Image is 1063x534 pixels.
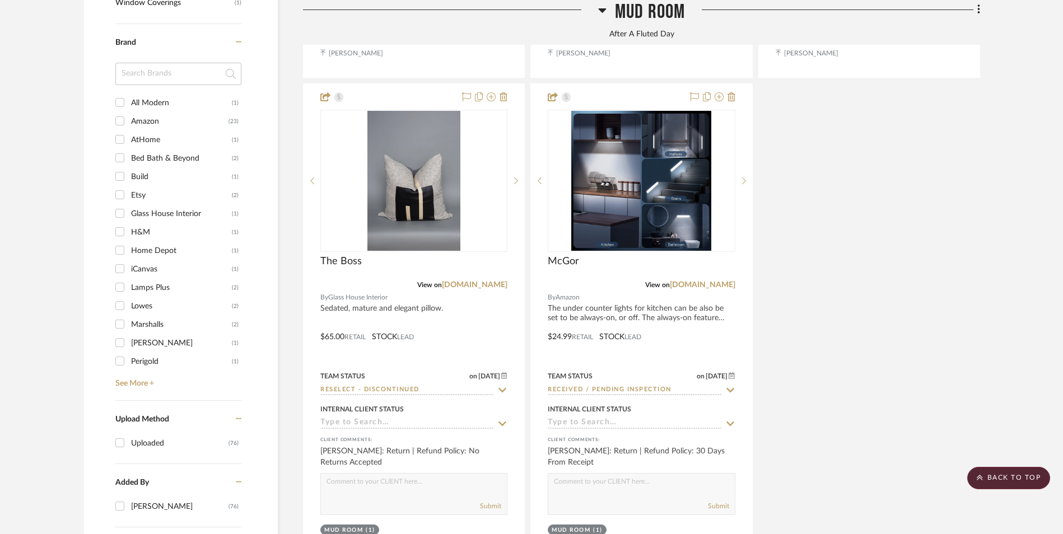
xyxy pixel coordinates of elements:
[232,205,239,223] div: (1)
[229,434,239,452] div: (76)
[320,292,328,303] span: By
[442,281,507,289] a: [DOMAIN_NAME]
[967,467,1050,489] scroll-to-top-button: BACK TO TOP
[115,415,169,423] span: Upload Method
[131,168,232,186] div: Build
[320,255,362,268] span: The Boss
[232,334,239,352] div: (1)
[571,111,711,251] img: McGor
[548,418,721,429] input: Type to Search…
[131,242,232,260] div: Home Depot
[320,385,494,396] input: Type to Search…
[131,498,229,516] div: [PERSON_NAME]
[697,373,705,380] span: on
[229,113,239,130] div: (23)
[417,282,442,288] span: View on
[131,186,232,204] div: Etsy
[131,113,229,130] div: Amazon
[232,316,239,334] div: (2)
[320,418,494,429] input: Type to Search…
[548,255,579,268] span: McGor
[131,205,232,223] div: Glass House Interior
[548,446,735,468] div: [PERSON_NAME]: Return | Refund Policy: 30 Days From Receipt
[705,372,729,380] span: [DATE]
[232,297,239,315] div: (2)
[548,292,556,303] span: By
[320,371,365,381] div: Team Status
[131,94,232,112] div: All Modern
[131,334,232,352] div: [PERSON_NAME]
[232,242,239,260] div: (1)
[320,446,507,468] div: [PERSON_NAME]: Return | Refund Policy: No Returns Accepted
[115,39,136,46] span: Brand
[548,371,593,381] div: Team Status
[232,131,239,149] div: (1)
[115,479,149,486] span: Added By
[708,501,729,511] button: Submit
[131,149,232,167] div: Bed Bath & Beyond
[232,260,239,278] div: (1)
[303,29,980,41] div: After A Fluted Day
[477,372,501,380] span: [DATE]
[131,353,232,371] div: Perigold
[670,281,735,289] a: [DOMAIN_NAME]
[232,149,239,167] div: (2)
[131,260,232,278] div: iCanvas
[131,434,229,452] div: Uploaded
[115,63,241,85] input: Search Brands
[469,373,477,380] span: on
[232,168,239,186] div: (1)
[131,131,232,149] div: AtHome
[232,353,239,371] div: (1)
[548,404,631,414] div: Internal Client Status
[232,223,239,241] div: (1)
[229,498,239,516] div: (76)
[113,371,241,388] a: See More +
[232,94,239,112] div: (1)
[328,292,388,303] span: Glass House Interior
[320,404,404,414] div: Internal Client Status
[480,501,501,511] button: Submit
[131,223,232,241] div: H&M
[645,282,670,288] span: View on
[548,385,721,396] input: Type to Search…
[232,186,239,204] div: (2)
[556,292,580,303] span: Amazon
[131,279,232,297] div: Lamps Plus
[131,297,232,315] div: Lowes
[367,111,460,251] img: The Boss
[232,279,239,297] div: (2)
[131,316,232,334] div: Marshalls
